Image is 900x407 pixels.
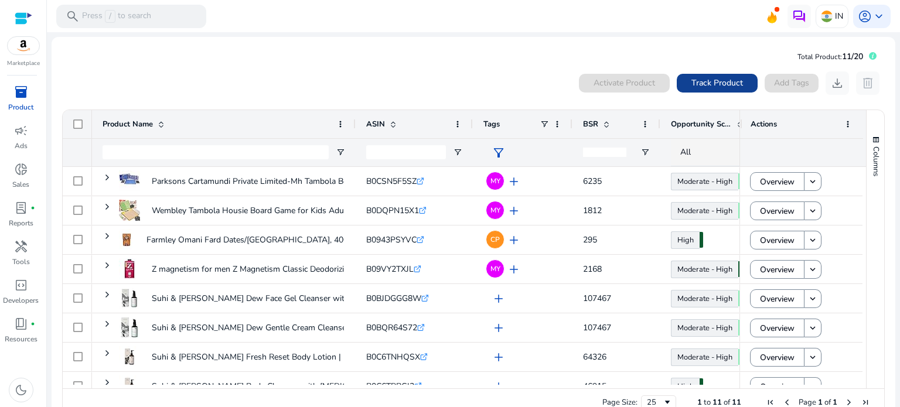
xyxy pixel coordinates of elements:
mat-icon: keyboard_arrow_down [807,176,818,187]
span: 68.94 [738,320,742,336]
mat-icon: keyboard_arrow_down [807,293,818,304]
img: 419ZYOMSTGL._SS40_.jpg [119,288,140,309]
mat-icon: keyboard_arrow_down [807,352,818,362]
span: donut_small [14,162,28,176]
span: ASIN [366,119,385,129]
p: Wembley Tambola Housie Board Game for Kids Adults 198 Tickets... [152,199,403,223]
p: Reports [9,218,33,228]
p: Parksons Cartamundi Private Limited-Mh Tambola Board Game,All... [152,169,401,193]
input: Product Name Filter Input [103,145,329,159]
span: add [507,233,521,247]
span: download [830,76,844,90]
span: search [66,9,80,23]
span: fiber_manual_record [30,322,35,326]
button: Open Filter Menu [640,148,650,157]
span: add [507,262,521,276]
img: amazon.svg [8,37,39,54]
span: filter_alt [492,146,506,160]
span: 76.20 [700,378,703,394]
img: 615U9Xl0n-L._SS40_.jpg [119,200,140,221]
p: Product [8,102,33,112]
span: Actions [751,119,777,129]
p: Marketplace [7,59,40,68]
span: fiber_manual_record [30,206,35,210]
button: Overview [750,348,804,367]
p: Suhi & [PERSON_NAME] Fresh Reset Body Lotion | Lightweight, Nourishing... [152,345,437,369]
span: 68.96 [738,290,742,306]
span: Tags [483,119,500,129]
span: inventory_2 [14,85,28,99]
span: keyboard_arrow_down [872,9,886,23]
span: B0BJDGGG8W [366,293,421,304]
span: 11/20 [842,51,863,62]
span: campaign [14,124,28,138]
button: Overview [750,201,804,220]
span: BSR [583,119,598,129]
a: Moderate - High [671,202,738,220]
span: code_blocks [14,278,28,292]
span: All [680,146,691,158]
img: 5187zlHMTJL._SX38_SY50_CR,0,0,38,50_.jpg [119,229,135,250]
span: handyman [14,240,28,254]
img: in.svg [821,11,833,22]
button: Open Filter Menu [453,148,462,157]
span: Overview [760,258,795,282]
span: B0C6TNHQSX [366,351,420,362]
mat-icon: keyboard_arrow_down [807,235,818,245]
span: Overview [760,316,795,340]
span: add [507,175,521,189]
span: B0C6TPBCJ3 [366,381,414,392]
span: Product Name [103,119,153,129]
p: IN [835,6,843,26]
p: Resources [5,334,37,344]
span: B0943PSYVC [366,234,417,245]
span: 107467 [583,293,611,304]
span: B09VY2TXJL [366,264,414,275]
a: High [671,378,700,395]
div: First Page [766,398,775,407]
mat-icon: keyboard_arrow_down [807,323,818,333]
button: Overview [750,260,804,279]
mat-icon: keyboard_arrow_down [807,264,818,275]
span: Total Product: [797,52,842,61]
p: Suhi & [PERSON_NAME] Dew Face Gel Cleanser with [MEDICAL_DATA] and Green Tea... [152,286,477,310]
span: lab_profile [14,201,28,215]
img: 51Xf+szE7VL._SS40_.jpg [119,170,140,191]
span: 64326 [583,351,606,362]
p: Press to search [82,10,151,23]
span: B0BQR64S72 [366,322,417,333]
img: 41JhseiUCiL._SS40_.jpg [119,346,140,367]
p: Suhi & [PERSON_NAME] Body Cleanser with [MEDICAL_DATA] & Aquaxyl | Gentle... [152,374,462,398]
p: Tools [12,256,30,267]
p: Ads [15,141,28,151]
p: Suhi & [PERSON_NAME] Dew Gentle Cream Cleanser | Hydrating and Soothing... [152,316,449,340]
img: 41KfQshP2jL._SS40_.jpg [119,375,140,396]
span: 83.00 [700,232,703,248]
img: 41NB2N3T9UL._SS40_.jpg [119,317,140,338]
span: 66.40 [738,173,742,189]
span: add [492,350,506,364]
button: Track Product [677,74,758,93]
div: Previous Page [782,398,792,407]
span: MY [490,207,500,214]
button: Overview [750,319,804,337]
button: Overview [750,377,804,396]
input: ASIN Filter Input [366,145,446,159]
span: 2168 [583,264,602,275]
span: 70.75 [738,261,742,277]
button: Overview [750,231,804,249]
p: Sales [12,179,29,190]
span: add [492,379,506,394]
a: Moderate - High [671,348,738,366]
span: Track Product [691,77,743,89]
a: Moderate - High [671,319,738,337]
button: Open Filter Menu [336,148,345,157]
span: 63.01 [738,203,742,218]
img: 41ooPKkuwJL._SS40_.jpg [119,258,140,279]
span: Overview [760,228,795,252]
button: Overview [750,289,804,308]
div: Last Page [861,398,870,407]
span: / [105,10,115,23]
span: add [492,321,506,335]
a: Moderate - High [671,261,738,278]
